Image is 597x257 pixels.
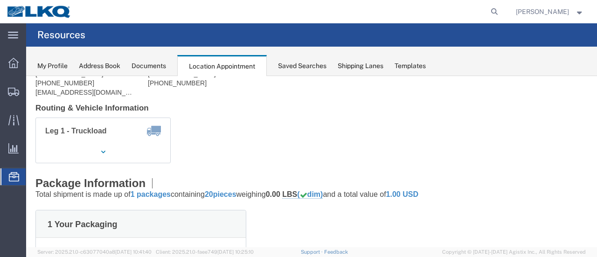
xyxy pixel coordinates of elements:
a: Feedback [324,249,348,255]
button: [PERSON_NAME] [515,6,584,17]
iframe: FS Legacy Container [26,76,597,247]
span: [DATE] 10:41:40 [115,249,152,255]
div: Shipping Lanes [338,61,383,71]
img: logo [7,5,72,19]
span: Server: 2025.21.0-c63077040a8 [37,249,152,255]
div: Documents [132,61,166,71]
div: Saved Searches [278,61,326,71]
div: My Profile [37,61,68,71]
span: Client: 2025.21.0-faee749 [156,249,254,255]
a: Support [301,249,324,255]
span: [DATE] 10:25:10 [217,249,254,255]
div: Address Book [79,61,120,71]
h4: Resources [37,23,85,47]
div: Location Appointment [177,55,267,76]
span: Copyright © [DATE]-[DATE] Agistix Inc., All Rights Reserved [442,248,586,256]
div: Templates [395,61,426,71]
span: Sopha Sam [516,7,569,17]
